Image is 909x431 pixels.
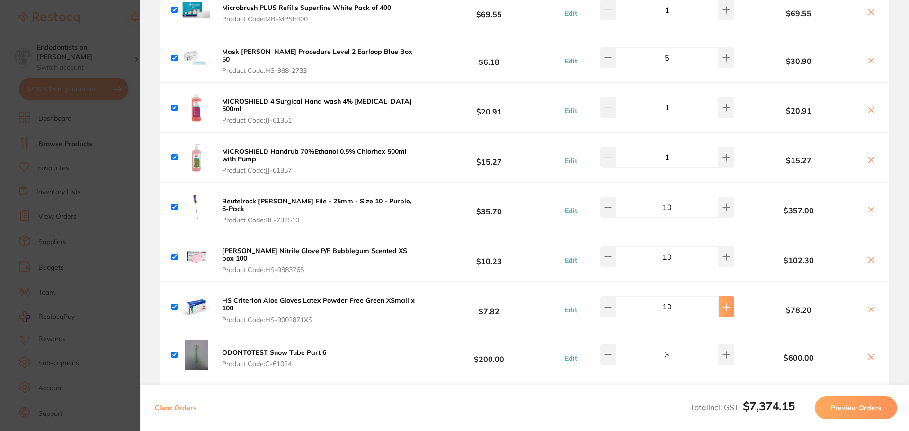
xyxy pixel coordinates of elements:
button: Edit [562,106,580,115]
button: Preview Orders [815,396,897,419]
b: [PERSON_NAME] Nitrile Glove P/F Bubblegum Scented XS box 100 [222,246,407,263]
span: Product Code: C-61024 [222,360,326,368]
b: $69.55 [737,9,861,18]
b: $10.23 [419,248,560,266]
b: Mask [PERSON_NAME] Procedure Level 2 Earloop Blue Box 50 [222,47,412,63]
span: Product Code: HS-9883765 [222,266,416,273]
b: $69.55 [419,1,560,19]
span: Product Code: BE-732510 [222,216,416,224]
button: Edit [562,354,580,362]
b: $30.90 [737,57,861,65]
button: Edit [562,9,580,18]
img: ZnAxdHJjaQ [181,192,212,222]
span: Product Code: JJ-61357 [222,167,416,174]
button: Edit [562,57,580,65]
b: Microbrush PLUS Refills Superfine White Pack of 400 [222,3,391,12]
span: Product Code: HS-9002871XS [222,316,416,324]
b: $200.00 [419,346,560,363]
b: $7.82 [419,298,560,316]
b: $35.70 [419,199,560,216]
button: Microbrush PLUS Refills Superfine White Pack of 400 Product Code:MB-MPSF400 [219,3,394,23]
button: Clear Orders [152,396,199,419]
b: $20.91 [737,106,861,115]
button: MICROSHIELD 4 Surgical Hand wash 4% [MEDICAL_DATA] 500ml Product Code:JJ-61351 [219,97,419,124]
b: $15.27 [737,156,861,165]
b: $7,374.15 [743,399,795,413]
button: MICROSHIELD Handrub 70%Ethanol 0.5% Chlorhex 500ml with Pump Product Code:JJ-61357 [219,147,419,175]
span: Total Incl. GST [690,403,795,412]
b: ODONTOTEST Snow Tube Part 6 [222,348,326,357]
img: OHMyY2tyYQ [181,142,212,173]
b: $102.30 [737,256,861,264]
img: eDFxdzh2cw [181,340,212,370]
b: $600.00 [737,353,861,362]
b: MICROSHIELD 4 Surgical Hand wash 4% [MEDICAL_DATA] 500ml [222,97,412,113]
button: ODONTOTEST Snow Tube Part 6 Product Code:C-61024 [219,348,329,368]
b: $15.27 [419,149,560,166]
button: Mask [PERSON_NAME] Procedure Level 2 Earloop Blue Box 50 Product Code:HS-988-2733 [219,47,419,75]
b: $20.91 [419,99,560,116]
b: MICROSHIELD Handrub 70%Ethanol 0.5% Chlorhex 500ml with Pump [222,147,407,163]
b: $357.00 [737,206,861,215]
button: Beutelrock [PERSON_NAME] File - 25mm - Size 10 - Purple, 6-Pack Product Code:BE-732510 [219,197,419,224]
button: Edit [562,157,580,165]
b: $78.20 [737,306,861,314]
span: Product Code: MB-MPSF400 [222,15,391,23]
button: Edit [562,256,580,264]
span: Product Code: JJ-61351 [222,116,416,124]
button: Edit [562,206,580,215]
button: Edit [562,306,580,314]
img: dnZ6MzZtNQ [181,292,212,322]
b: $6.18 [419,49,560,67]
button: [PERSON_NAME] Nitrile Glove P/F Bubblegum Scented XS box 100 Product Code:HS-9883765 [219,246,419,274]
img: cG93czhqaw [181,92,212,123]
span: Product Code: HS-988-2733 [222,67,416,74]
b: Beutelrock [PERSON_NAME] File - 25mm - Size 10 - Purple, 6-Pack [222,197,411,213]
button: HS Criterion Aloe Gloves Latex Powder Free Green XSmall x 100 Product Code:HS-9002871XS [219,296,419,324]
img: aXhycmo3aA [181,242,212,272]
b: HS Criterion Aloe Gloves Latex Powder Free Green XSmall x 100 [222,296,415,312]
img: NGQ5Nzl4aQ [181,43,212,73]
